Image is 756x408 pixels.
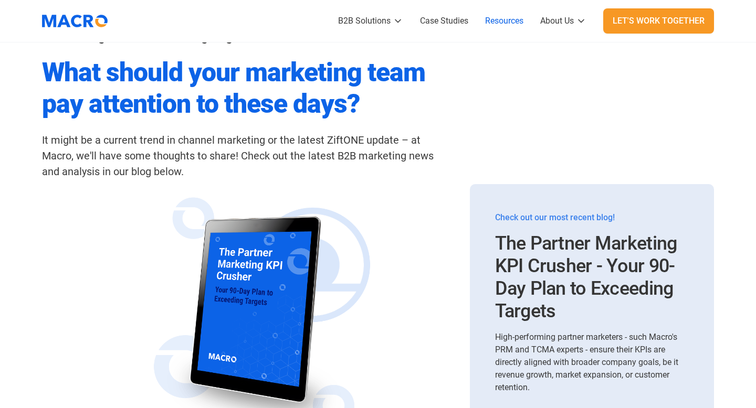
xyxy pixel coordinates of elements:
a: Check out our most recent blog!The Partner Marketing KPI Crusher - Your 90-Day Plan to Exceeding ... [495,201,689,323]
a: Let's Work Together [603,8,714,34]
h3: The Partner Marketing KPI Crusher - Your 90-Day Plan to Exceeding Targets [495,232,689,323]
div: Check out our most recent blog! [495,211,689,224]
div: It might be a current trend in channel marketing or the latest ZiftONE update – at Macro, we'll h... [42,132,445,179]
img: Macromator Logo [37,8,113,34]
div: High-performing partner marketers - such Macro's PRM and TCMA experts - ensure their KPIs are dir... [495,331,689,394]
div: B2B Solutions [338,15,391,27]
h2: What should your marketing team pay attention to these days? [42,57,445,120]
a: home [42,8,115,34]
div: Let's Work Together [613,15,705,27]
div: About Us [540,15,574,27]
